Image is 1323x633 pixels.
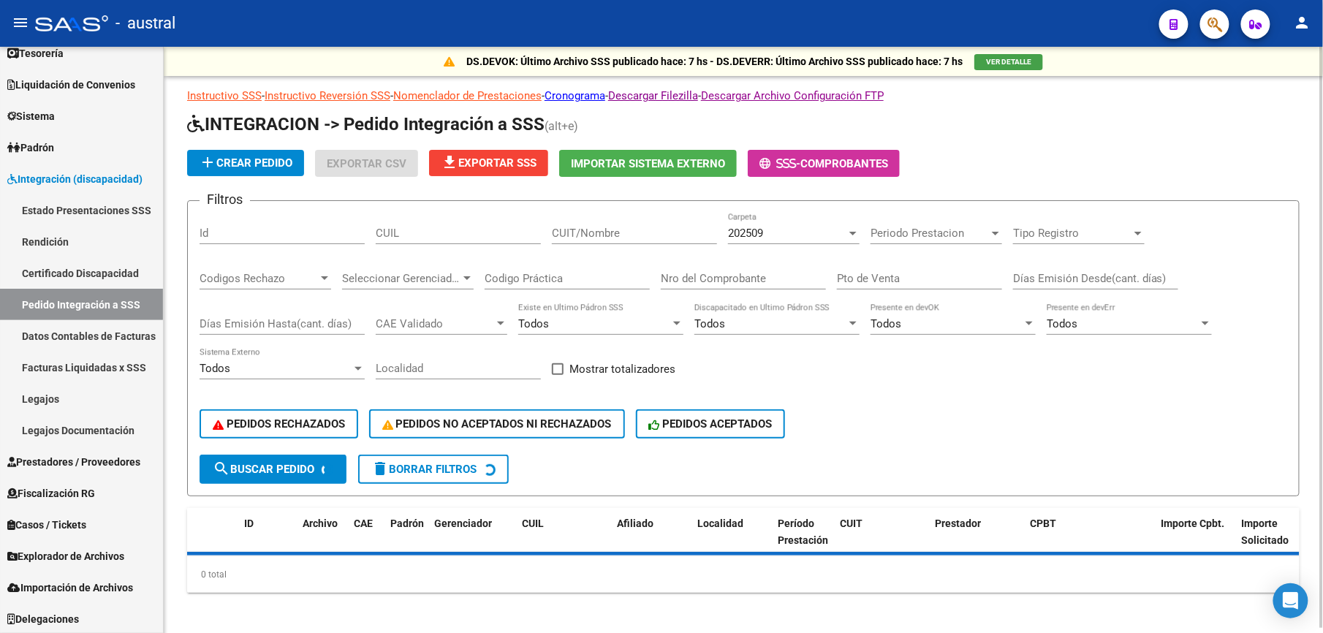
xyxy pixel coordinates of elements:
[213,417,345,431] span: PEDIDOS RECHAZADOS
[871,317,901,330] span: Todos
[213,463,314,476] span: Buscar Pedido
[1236,508,1316,572] datatable-header-cell: Importe Solicitado
[1242,518,1289,546] span: Importe Solicitado
[7,485,95,501] span: Fiscalización RG
[617,518,653,529] span: Afiliado
[871,227,989,240] span: Periodo Prestacion
[342,272,460,285] span: Seleccionar Gerenciador
[434,518,492,529] span: Gerenciador
[7,45,64,61] span: Tesorería
[1047,317,1077,330] span: Todos
[759,157,800,170] span: -
[522,518,544,529] span: CUIL
[800,157,888,170] span: Comprobantes
[441,153,458,171] mat-icon: file_download
[200,189,250,210] h3: Filtros
[701,89,884,102] a: Descargar Archivo Configuración FTP
[1161,518,1225,529] span: Importe Cpbt.
[694,317,725,330] span: Todos
[315,150,418,177] button: Exportar CSV
[1294,14,1311,31] mat-icon: person
[358,455,509,484] button: Borrar Filtros
[834,508,929,572] datatable-header-cell: CUIT
[327,157,406,170] span: Exportar CSV
[200,409,358,439] button: PEDIDOS RECHAZADOS
[187,89,262,102] a: Instructivo SSS
[376,317,494,330] span: CAE Validado
[7,580,133,596] span: Importación de Archivos
[7,548,124,564] span: Explorador de Archivos
[384,508,428,572] datatable-header-cell: Padrón
[348,508,384,572] datatable-header-cell: CAE
[7,171,143,187] span: Integración (discapacidad)
[441,156,537,170] span: Exportar SSS
[371,460,389,477] mat-icon: delete
[772,508,834,572] datatable-header-cell: Período Prestación
[1030,518,1056,529] span: CPBT
[199,153,216,171] mat-icon: add
[1024,508,1156,572] datatable-header-cell: CPBT
[7,517,86,533] span: Casos / Tickets
[778,518,828,546] span: Período Prestación
[7,77,135,93] span: Liquidación de Convenios
[840,518,863,529] span: CUIT
[187,114,545,134] span: INTEGRACION -> Pedido Integración a SSS
[1013,227,1131,240] span: Tipo Registro
[382,417,612,431] span: PEDIDOS NO ACEPTADOS NI RECHAZADOS
[354,518,373,529] span: CAE
[115,7,175,39] span: - austral
[691,508,772,572] datatable-header-cell: Localidad
[297,508,348,572] datatable-header-cell: Archivo
[371,463,477,476] span: Borrar Filtros
[929,508,1024,572] datatable-header-cell: Prestador
[7,140,54,156] span: Padrón
[545,119,578,133] span: (alt+e)
[748,150,900,177] button: -Comprobantes
[265,89,390,102] a: Instructivo Reversión SSS
[429,150,548,176] button: Exportar SSS
[697,518,743,529] span: Localidad
[187,556,1300,593] div: 0 total
[545,89,605,102] a: Cronograma
[1273,583,1308,618] div: Open Intercom Messenger
[369,409,625,439] button: PEDIDOS NO ACEPTADOS NI RECHAZADOS
[200,455,346,484] button: Buscar Pedido
[428,508,516,572] datatable-header-cell: Gerenciador
[187,88,1300,104] p: - - - - -
[393,89,542,102] a: Nomenclador de Prestaciones
[636,409,786,439] button: PEDIDOS ACEPTADOS
[7,108,55,124] span: Sistema
[187,150,304,176] button: Crear Pedido
[518,317,549,330] span: Todos
[935,518,981,529] span: Prestador
[200,272,318,285] span: Codigos Rechazo
[559,150,737,177] button: Importar Sistema Externo
[728,227,763,240] span: 202509
[974,54,1043,70] button: VER DETALLE
[571,157,725,170] span: Importar Sistema Externo
[7,454,140,470] span: Prestadores / Proveedores
[238,508,297,572] datatable-header-cell: ID
[12,14,29,31] mat-icon: menu
[244,518,254,529] span: ID
[390,518,424,529] span: Padrón
[516,508,611,572] datatable-header-cell: CUIL
[466,53,963,69] p: DS.DEVOK: Último Archivo SSS publicado hace: 7 hs - DS.DEVERR: Último Archivo SSS publicado hace:...
[986,58,1031,66] span: VER DETALLE
[199,156,292,170] span: Crear Pedido
[649,417,773,431] span: PEDIDOS ACEPTADOS
[200,362,230,375] span: Todos
[7,611,79,627] span: Delegaciones
[608,89,698,102] a: Descargar Filezilla
[569,360,675,378] span: Mostrar totalizadores
[213,460,230,477] mat-icon: search
[611,508,691,572] datatable-header-cell: Afiliado
[303,518,338,529] span: Archivo
[1156,508,1236,572] datatable-header-cell: Importe Cpbt.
